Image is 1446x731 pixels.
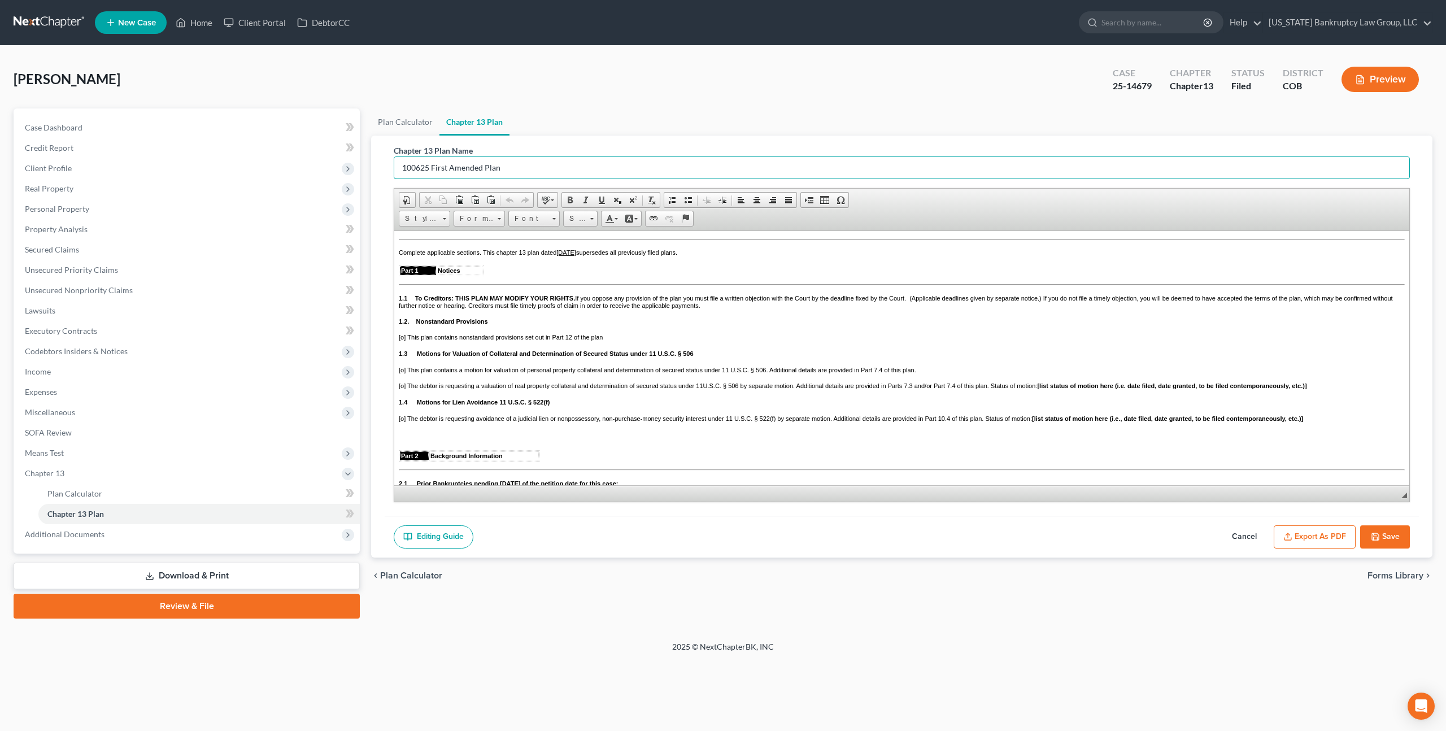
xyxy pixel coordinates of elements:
span: Additional Documents [25,529,104,539]
a: Insert/Remove Bulleted List [680,193,696,207]
a: [US_STATE] Bankruptcy Law Group, LLC [1263,12,1432,33]
a: Spell Checker [538,193,558,207]
a: Format [454,211,505,227]
div: Chapter [1170,80,1213,93]
a: Insert/Remove Numbered List [664,193,680,207]
div: Filed [1231,80,1265,93]
strong: Prior Bankruptcies pending [DATE] of the petition date for this case: [23,249,224,256]
span: Codebtors Insiders & Notices [25,346,128,356]
a: Case Dashboard [16,118,360,138]
span: Size [564,211,586,226]
span: SOFA Review [25,428,72,437]
button: Cancel [1219,525,1269,549]
span: Miscellaneous [25,407,75,417]
div: Status [1231,67,1265,80]
a: Paste [451,193,467,207]
a: Cut [420,193,435,207]
a: Table [817,193,833,207]
span: Secured Claims [25,245,79,254]
a: Client Portal [218,12,291,33]
span: Means Test [25,448,64,458]
button: Export as PDF [1274,525,1356,549]
button: Forms Library chevron_right [1367,571,1432,580]
label: Chapter 13 Plan Name [394,145,473,156]
a: Unsecured Priority Claims [16,260,360,280]
span: Font [509,211,548,226]
a: Increase Indent [715,193,730,207]
span: Credit Report [25,143,73,153]
a: Document Properties [399,193,415,207]
span: Income [25,367,51,376]
a: Anchor [677,211,693,226]
a: Copy [435,193,451,207]
div: 2025 © NextChapterBK, INC [401,641,1045,662]
span: Executory Contracts [25,326,97,336]
a: Insert Page Break for Printing [801,193,817,207]
a: DebtorCC [291,12,355,33]
a: Chapter 13 Plan [38,504,360,524]
span: [PERSON_NAME] [14,71,120,87]
a: Credit Report [16,138,360,158]
a: Align Right [765,193,781,207]
span: Styles [399,211,439,226]
i: chevron_left [371,571,380,580]
a: Link [646,211,661,226]
a: Review & File [14,594,360,619]
span: Chapter 13 Plan [47,509,104,519]
a: Font [508,211,560,227]
span: Unsecured Priority Claims [25,265,118,275]
strong: 2.1 [5,249,13,256]
a: Editing Guide [394,525,473,549]
a: Remove Format [644,193,660,207]
a: Paste from Word [483,193,499,207]
span: Lawsuits [25,306,55,315]
span: Chapter 13 [25,468,64,478]
span: Unsecured Nonpriority Claims [25,285,133,295]
a: Italic [578,193,594,207]
a: Home [170,12,218,33]
a: Chapter 13 Plan [439,108,509,136]
span: Property Analysis [25,224,88,234]
a: Styles [399,211,450,227]
a: Plan Calculator [38,484,360,504]
span: Forms Library [1367,571,1423,580]
div: 25-14679 [1113,80,1152,93]
a: Secured Claims [16,240,360,260]
a: Justify [781,193,796,207]
span: Resize [1401,493,1407,498]
div: Open Intercom Messenger [1408,693,1435,720]
input: Enter name... [394,157,1409,179]
a: Plan Calculator [371,108,439,136]
button: Save [1360,525,1410,549]
a: Superscript [625,193,641,207]
a: Executory Contracts [16,321,360,341]
span: Case Dashboard [25,123,82,132]
a: Unsecured Nonpriority Claims [16,280,360,301]
div: Chapter [1170,67,1213,80]
a: Background Color [621,211,641,226]
a: Lawsuits [16,301,360,321]
a: Unlink [661,211,677,226]
span: Expenses [25,387,57,397]
a: Underline [594,193,609,207]
div: Case [1113,67,1152,80]
a: Align Left [733,193,749,207]
a: Decrease Indent [699,193,715,207]
a: Insert Special Character [833,193,848,207]
span: Real Property [25,184,73,193]
a: Undo [502,193,517,207]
